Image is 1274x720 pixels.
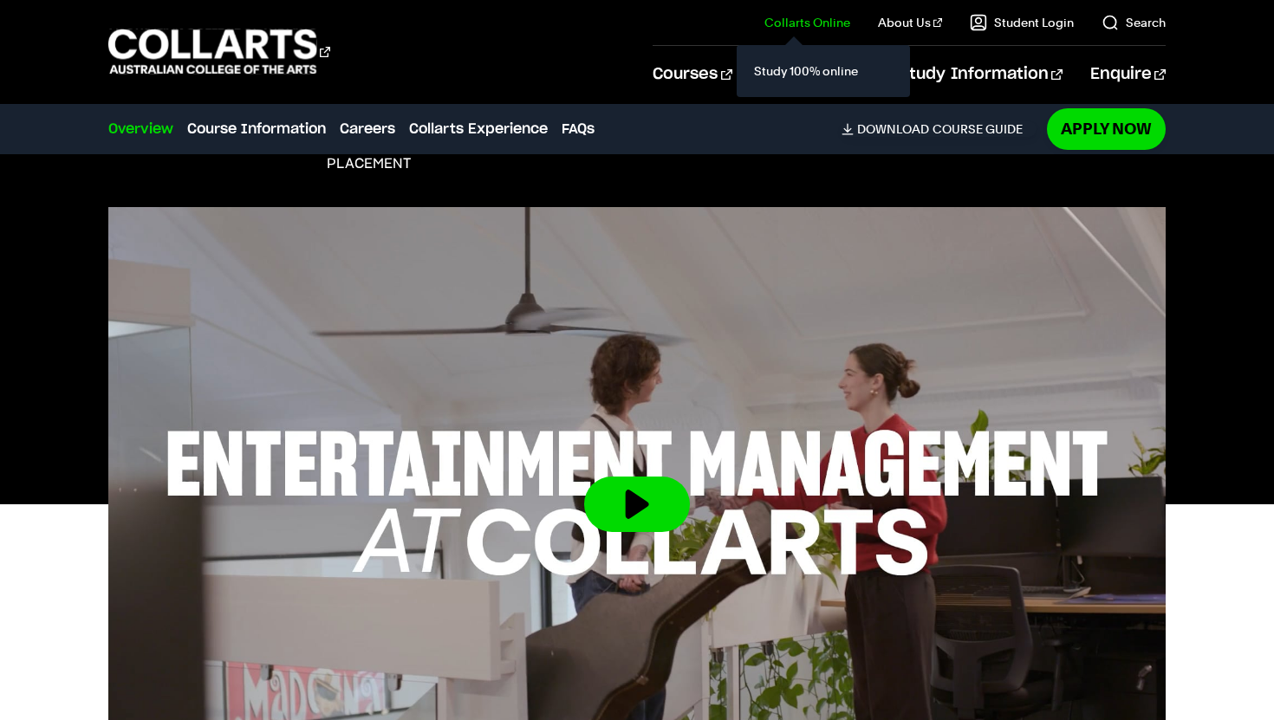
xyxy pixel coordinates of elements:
a: Courses [653,46,731,103]
a: Study Information [900,46,1063,103]
a: Study 100% online [751,59,896,83]
a: About Us [878,14,942,31]
div: Go to homepage [108,27,330,76]
h3: hours of industry placement [327,138,510,172]
a: Collarts Experience [409,119,548,139]
a: DownloadCourse Guide [842,121,1037,137]
a: Collarts Online [764,14,850,31]
a: FAQs [562,119,595,139]
a: Careers [340,119,395,139]
a: Enquire [1090,46,1166,103]
a: Course Information [187,119,326,139]
span: Download [857,121,929,137]
a: Search [1102,14,1166,31]
a: Overview [108,119,173,139]
a: Student Login [970,14,1074,31]
a: Apply Now [1047,108,1166,149]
